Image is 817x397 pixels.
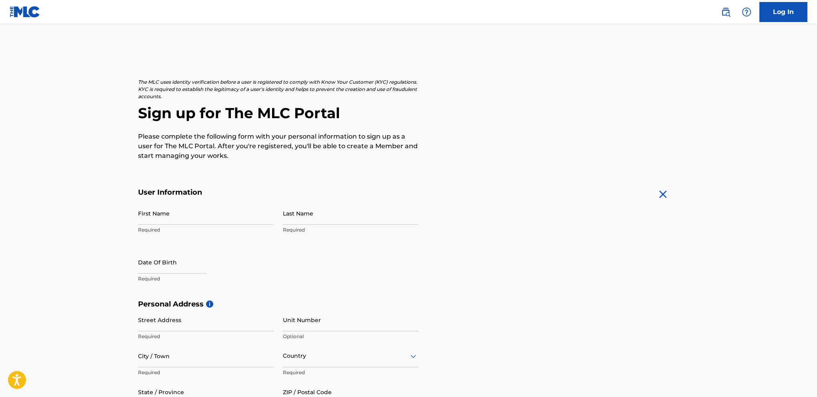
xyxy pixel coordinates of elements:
div: Help [739,4,755,20]
iframe: Chat Widget [777,359,817,397]
img: MLC Logo [10,6,40,18]
h5: Personal Address [138,300,679,309]
p: Required [283,226,418,234]
img: help [742,7,751,17]
p: Required [138,275,273,282]
p: Required [138,369,273,376]
a: Public Search [718,4,734,20]
h2: Sign up for The MLC Portal [138,104,679,122]
img: search [721,7,731,17]
p: The MLC uses identity verification before a user is registered to comply with Know Your Customer ... [138,79,418,100]
a: Log In [759,2,807,22]
span: i [206,300,213,308]
h5: User Information [138,188,418,197]
img: close [657,188,669,201]
p: Required [138,226,273,234]
p: Required [283,369,418,376]
p: Optional [283,333,418,340]
p: Required [138,333,273,340]
p: Please complete the following form with your personal information to sign up as a user for The ML... [138,132,418,161]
